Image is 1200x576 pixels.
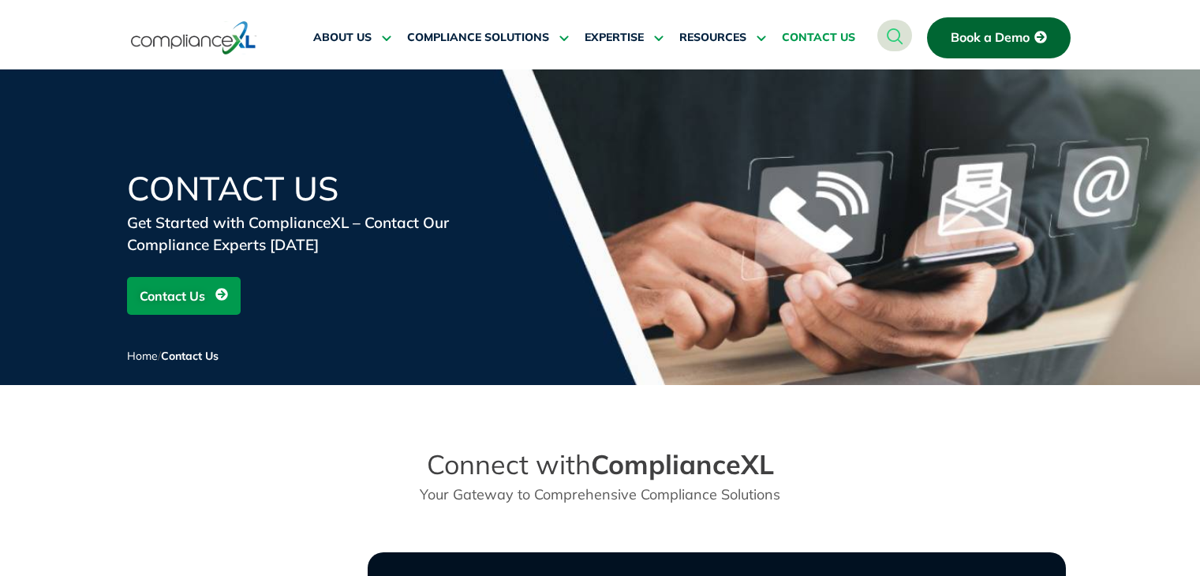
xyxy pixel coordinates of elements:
[127,349,219,363] span: /
[585,19,664,57] a: EXPERTISE
[368,484,832,505] p: Your Gateway to Comprehensive Compliance Solutions
[127,277,241,315] a: Contact Us
[585,31,644,45] span: EXPERTISE
[951,31,1030,45] span: Book a Demo
[127,349,158,363] a: Home
[131,20,256,56] img: logo-one.svg
[591,447,774,481] strong: ComplianceXL
[927,17,1071,58] a: Book a Demo
[313,19,391,57] a: ABOUT US
[140,281,205,311] span: Contact Us
[782,19,855,57] a: CONTACT US
[877,20,912,51] a: navsearch-button
[368,448,832,481] h2: Connect with
[161,349,219,363] span: Contact Us
[313,31,372,45] span: ABOUT US
[407,19,569,57] a: COMPLIANCE SOLUTIONS
[127,172,506,205] h1: Contact Us
[407,31,549,45] span: COMPLIANCE SOLUTIONS
[679,19,766,57] a: RESOURCES
[679,31,746,45] span: RESOURCES
[127,211,506,256] div: Get Started with ComplianceXL – Contact Our Compliance Experts [DATE]
[782,31,855,45] span: CONTACT US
